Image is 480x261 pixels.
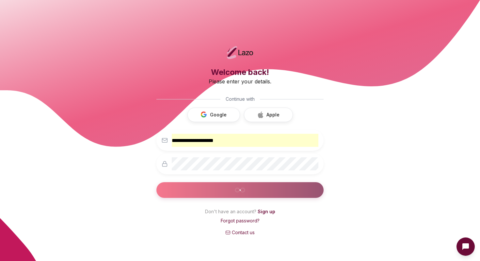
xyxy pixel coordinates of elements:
[244,108,293,122] button: Apple
[156,208,324,217] p: Don't have an account?
[156,67,324,78] h3: Welcome back!
[221,218,260,223] a: Forgot password?
[226,96,255,102] span: Continue with
[456,237,475,256] button: Open Intercom messenger
[156,78,324,85] p: Please enter your details.
[156,229,324,236] a: Contact us
[258,209,275,214] a: Sign up
[187,108,240,122] button: Google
